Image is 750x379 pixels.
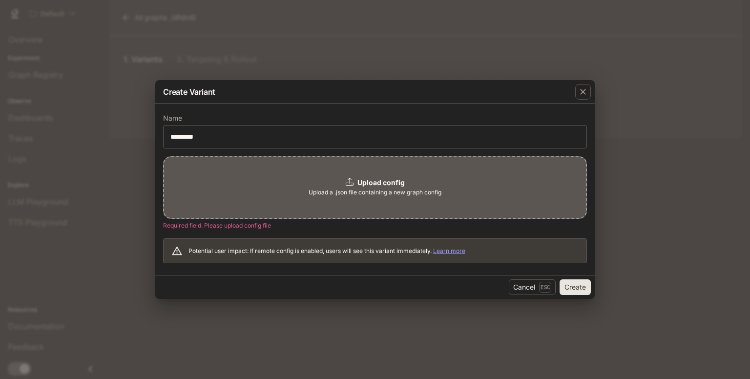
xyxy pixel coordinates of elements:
span: Required field. Please upload config file [163,222,271,229]
button: Create [560,279,591,295]
button: CancelEsc [509,279,556,295]
p: Esc [539,282,551,293]
b: Upload config [357,178,405,187]
p: Name [163,115,182,122]
a: Learn more [433,247,465,254]
span: Potential user impact: If remote config is enabled, users will see this variant immediately. [188,247,465,254]
p: Create Variant [163,86,215,98]
span: Upload a .json file containing a new graph config [309,188,441,197]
